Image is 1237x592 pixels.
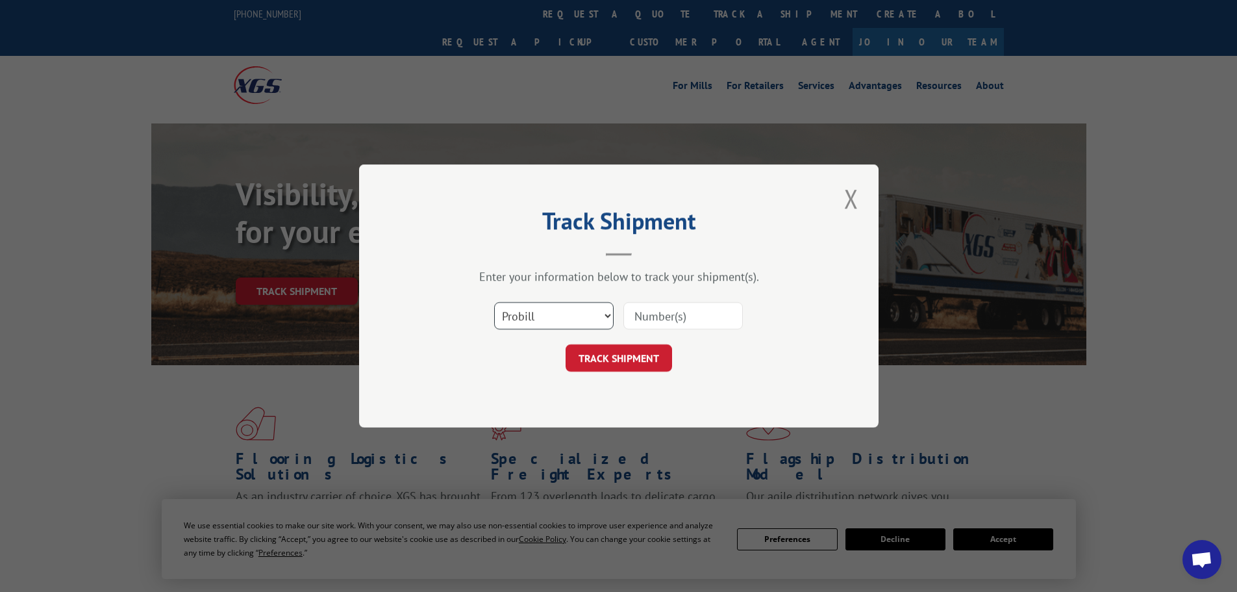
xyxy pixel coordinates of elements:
[424,212,814,237] h2: Track Shipment
[840,181,862,216] button: Close modal
[1182,540,1221,579] a: Open chat
[566,344,672,372] button: TRACK SHIPMENT
[623,302,743,329] input: Number(s)
[424,269,814,284] div: Enter your information below to track your shipment(s).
